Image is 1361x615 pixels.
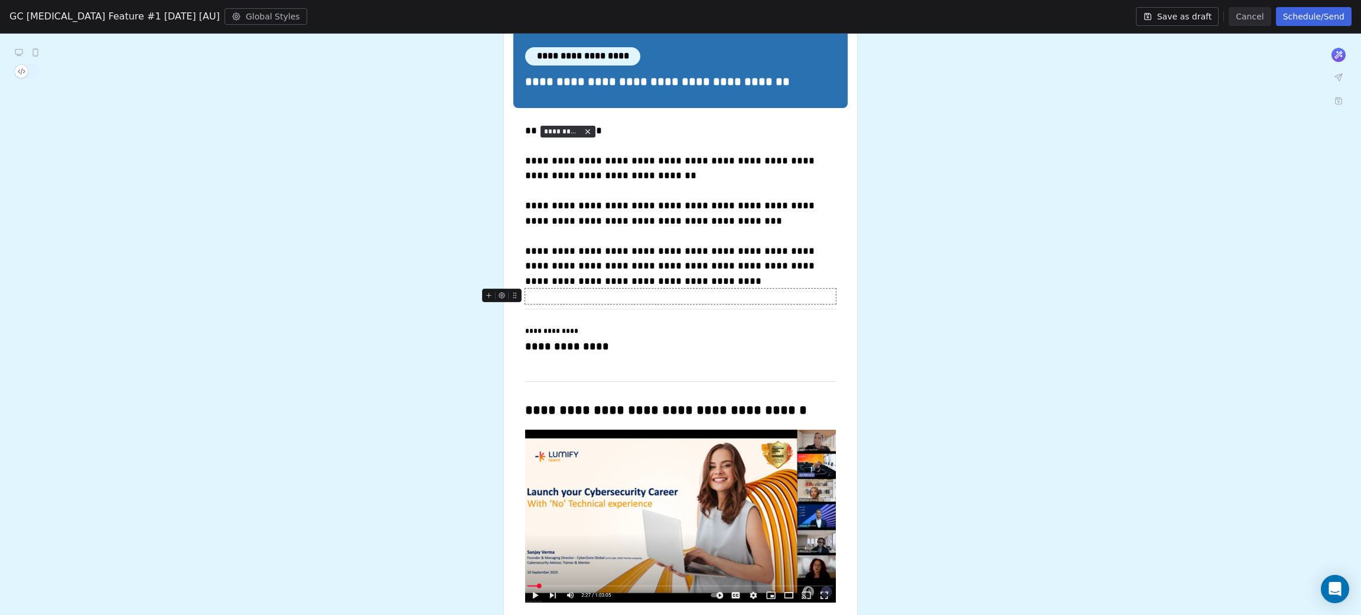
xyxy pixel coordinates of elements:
button: Schedule/Send [1276,7,1352,26]
div: Open Intercom Messenger [1321,575,1349,603]
button: Cancel [1229,7,1271,26]
button: Global Styles [224,8,307,25]
span: GC [MEDICAL_DATA] Feature #1 [DATE] [AU] [9,9,220,24]
button: Save as draft [1136,7,1219,26]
